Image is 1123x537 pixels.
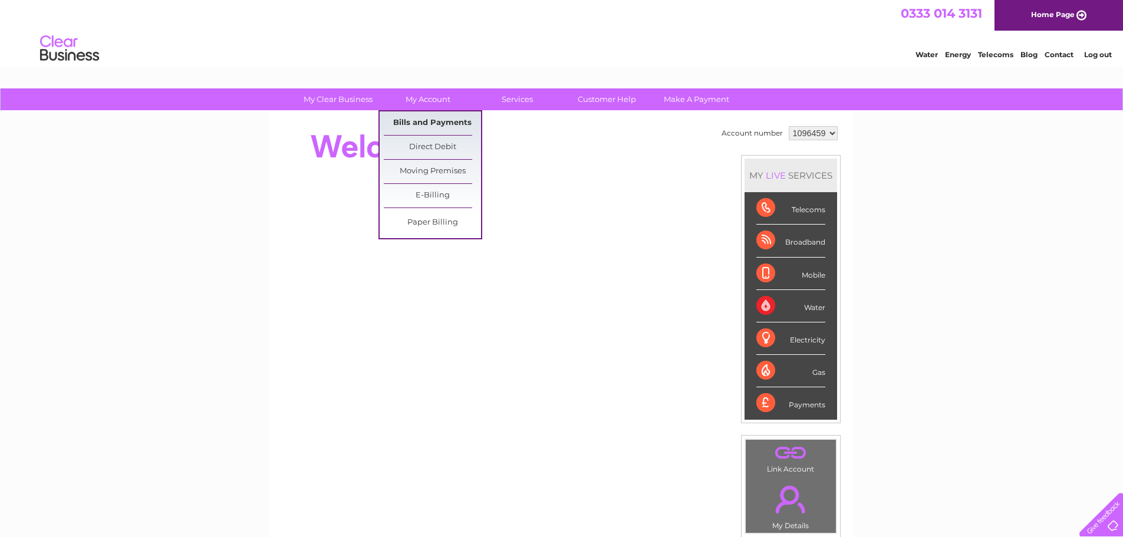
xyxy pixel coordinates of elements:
[384,184,481,207] a: E-Billing
[978,50,1013,59] a: Telecoms
[1045,50,1073,59] a: Contact
[648,88,745,110] a: Make A Payment
[745,439,837,476] td: Link Account
[749,443,833,463] a: .
[915,50,938,59] a: Water
[756,290,825,322] div: Water
[756,258,825,290] div: Mobile
[284,6,841,57] div: Clear Business is a trading name of Verastar Limited (registered in [GEOGRAPHIC_DATA] No. 3667643...
[745,476,837,533] td: My Details
[1020,50,1038,59] a: Blog
[756,225,825,257] div: Broadband
[558,88,656,110] a: Customer Help
[39,31,100,67] img: logo.png
[469,88,566,110] a: Services
[384,111,481,135] a: Bills and Payments
[379,88,476,110] a: My Account
[384,136,481,159] a: Direct Debit
[289,88,387,110] a: My Clear Business
[756,387,825,419] div: Payments
[763,170,788,181] div: LIVE
[719,123,786,143] td: Account number
[749,479,833,520] a: .
[756,355,825,387] div: Gas
[945,50,971,59] a: Energy
[756,192,825,225] div: Telecoms
[745,159,837,192] div: MY SERVICES
[384,211,481,235] a: Paper Billing
[1084,50,1112,59] a: Log out
[756,322,825,355] div: Electricity
[384,160,481,183] a: Moving Premises
[901,6,982,21] a: 0333 014 3131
